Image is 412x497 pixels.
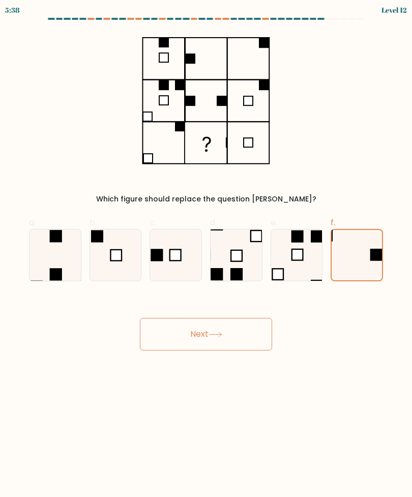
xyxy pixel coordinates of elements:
[271,217,277,228] span: e.
[210,217,217,228] span: d.
[35,194,377,204] div: Which figure should replace the question [PERSON_NAME]?
[150,217,156,228] span: c.
[5,5,20,15] div: 5:38
[381,5,407,15] div: Level 12
[331,217,335,228] span: f.
[90,217,97,228] span: b.
[29,217,36,228] span: a.
[140,318,272,350] button: Next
